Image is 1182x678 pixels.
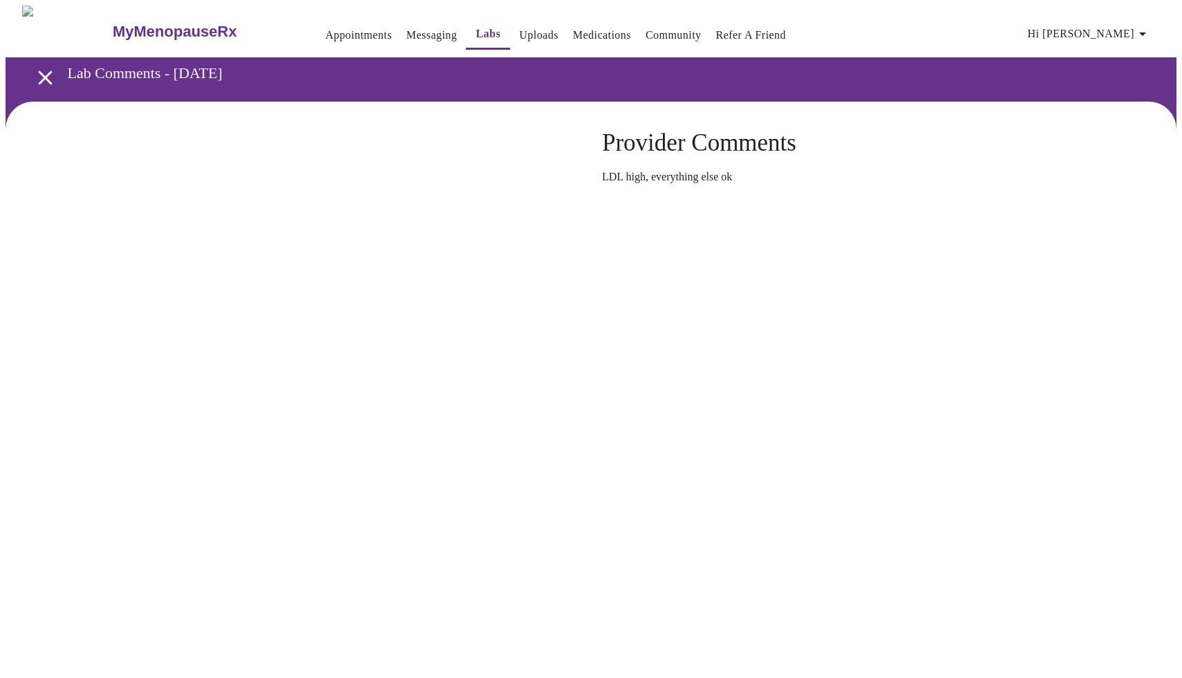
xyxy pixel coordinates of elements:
[573,26,631,45] a: Medications
[602,129,1017,157] h4: Provider Comments
[111,8,292,56] a: MyMenopauseRx
[711,21,792,49] button: Refer a Friend
[68,64,1105,82] h3: Lab Comments - [DATE]
[602,171,1017,183] p: LDL high, everything else ok
[401,21,462,49] button: Messaging
[25,57,66,98] button: open drawer
[640,21,707,49] button: Community
[716,26,787,45] a: Refer a Friend
[1022,20,1156,48] button: Hi [PERSON_NAME]
[646,26,702,45] a: Community
[466,20,510,50] button: Labs
[514,21,564,49] button: Uploads
[113,23,237,41] h3: MyMenopauseRx
[567,21,637,49] button: Medications
[519,26,559,45] a: Uploads
[1028,24,1151,44] span: Hi [PERSON_NAME]
[320,21,397,49] button: Appointments
[406,26,457,45] a: Messaging
[476,24,500,44] a: Labs
[326,26,392,45] a: Appointments
[22,6,111,57] img: MyMenopauseRx Logo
